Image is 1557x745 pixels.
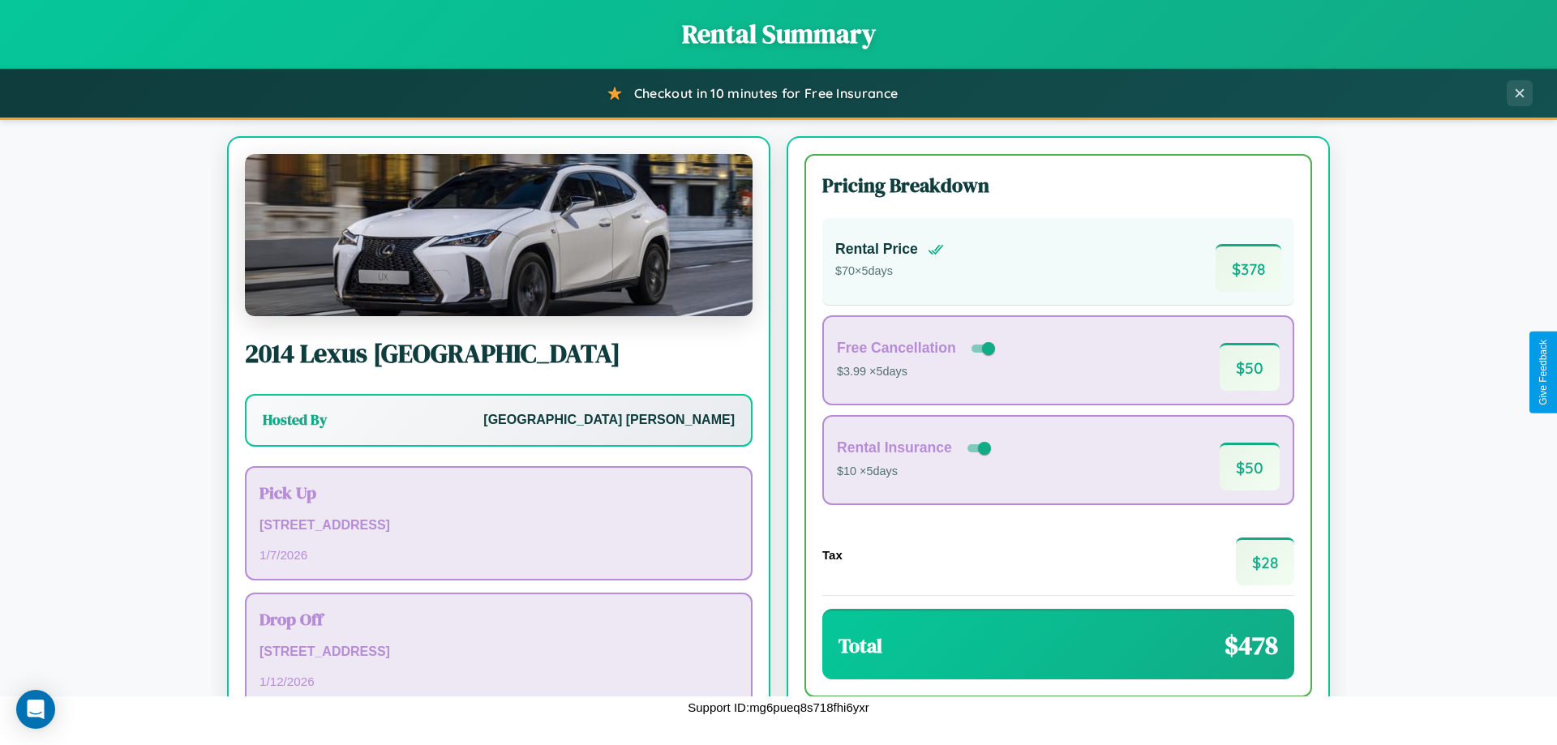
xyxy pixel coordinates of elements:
[16,16,1541,52] h1: Rental Summary
[259,640,738,664] p: [STREET_ADDRESS]
[259,544,738,566] p: 1 / 7 / 2026
[259,514,738,537] p: [STREET_ADDRESS]
[245,336,753,371] h2: 2014 Lexus [GEOGRAPHIC_DATA]
[259,670,738,692] p: 1 / 12 / 2026
[1220,443,1280,490] span: $ 50
[822,172,1294,199] h3: Pricing Breakdown
[1220,343,1280,391] span: $ 50
[688,696,869,718] p: Support ID: mg6pueq8s718fhi6yxr
[245,154,753,316] img: Lexus TX
[839,632,882,659] h3: Total
[1216,244,1281,292] span: $ 378
[837,461,994,482] p: $10 × 5 days
[259,607,738,631] h3: Drop Off
[1236,537,1294,585] span: $ 28
[16,690,55,729] div: Open Intercom Messenger
[835,241,918,258] h4: Rental Price
[837,362,998,383] p: $3.99 × 5 days
[1225,627,1278,663] span: $ 478
[835,261,944,282] p: $ 70 × 5 days
[263,410,327,430] h3: Hosted By
[259,481,738,504] h3: Pick Up
[837,439,952,456] h4: Rental Insurance
[634,85,898,101] span: Checkout in 10 minutes for Free Insurance
[822,548,843,562] h4: Tax
[837,340,956,357] h4: Free Cancellation
[1538,340,1549,405] div: Give Feedback
[483,409,735,432] p: [GEOGRAPHIC_DATA] [PERSON_NAME]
